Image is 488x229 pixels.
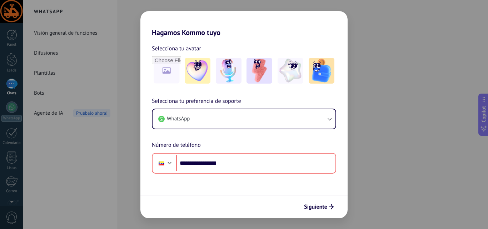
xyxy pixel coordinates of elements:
[216,58,241,84] img: -2.jpeg
[152,44,201,53] span: Selecciona tu avatar
[247,58,272,84] img: -3.jpeg
[140,11,348,37] h2: Hagamos Kommo tuyo
[309,58,334,84] img: -5.jpeg
[152,141,201,150] span: Número de teléfono
[185,58,210,84] img: -1.jpeg
[301,201,337,213] button: Siguiente
[304,204,327,209] span: Siguiente
[278,58,303,84] img: -4.jpeg
[152,97,241,106] span: Selecciona tu preferencia de soporte
[153,109,335,129] button: WhatsApp
[155,156,168,171] div: Venezuela: + 58
[167,115,190,123] span: WhatsApp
